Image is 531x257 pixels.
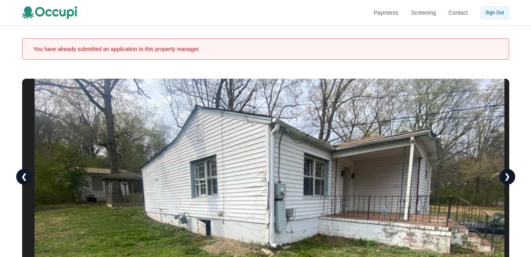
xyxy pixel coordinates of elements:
button: Sign Out [480,6,509,19]
a: ❯ [499,169,515,185]
a: Contact [449,9,468,17]
a: ❮ [16,169,32,185]
div: You have already submitted an application to this property manager. [34,45,200,53]
a: Screening [411,9,436,17]
a: Payments [374,9,398,17]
